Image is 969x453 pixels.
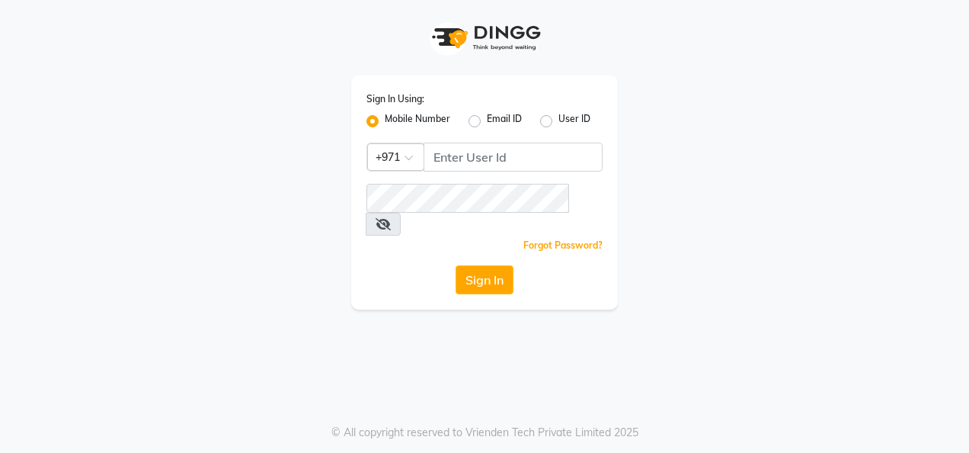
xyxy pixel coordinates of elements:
label: Email ID [487,112,522,130]
label: Mobile Number [385,112,450,130]
a: Forgot Password? [523,239,603,251]
input: Username [424,143,603,172]
img: logo1.svg [424,15,545,60]
button: Sign In [456,265,513,294]
input: Username [366,184,569,213]
label: Sign In Using: [366,92,424,106]
label: User ID [558,112,590,130]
